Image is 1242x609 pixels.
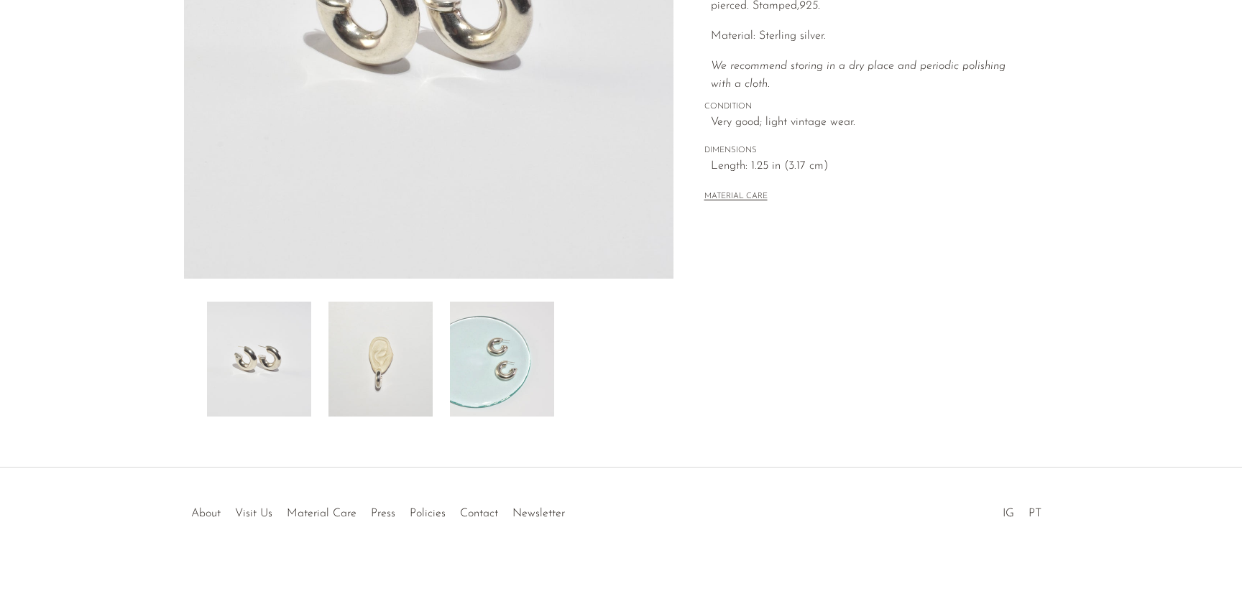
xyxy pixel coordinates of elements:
[460,508,498,519] a: Contact
[704,192,768,203] button: MATERIAL CARE
[235,508,272,519] a: Visit Us
[287,508,356,519] a: Material Care
[410,508,446,519] a: Policies
[1003,508,1014,519] a: IG
[191,508,221,519] a: About
[995,496,1049,524] ul: Social Medias
[1029,508,1041,519] a: PT
[371,508,395,519] a: Press
[184,496,572,524] ul: Quick links
[704,101,1028,113] span: CONDITION
[328,302,433,417] img: Puffy Hoop Earrings
[711,157,1028,176] span: Length: 1.25 in (3.17 cm)
[711,27,1028,46] p: Material: Sterling silver.
[450,302,554,417] img: Puffy Hoop Earrings
[711,113,1028,132] span: Very good; light vintage wear.
[704,144,1028,157] span: DIMENSIONS
[711,60,1006,90] i: We recommend storing in a dry place and periodic polishing with a cloth.
[207,302,311,417] img: Puffy Hoop Earrings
